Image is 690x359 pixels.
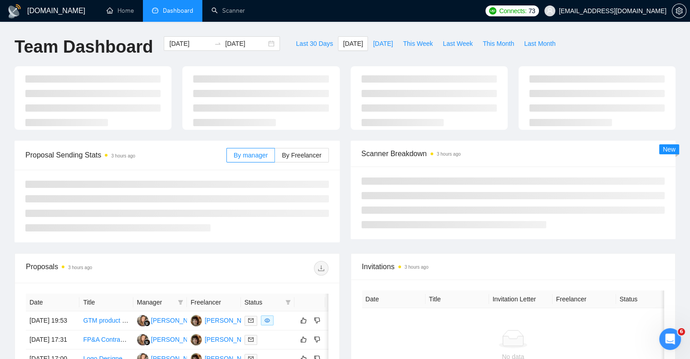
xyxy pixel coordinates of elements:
[529,6,535,16] span: 73
[438,36,478,51] button: Last Week
[169,39,210,49] input: Start date
[163,7,193,15] span: Dashboard
[343,39,363,49] span: [DATE]
[264,318,270,323] span: eye
[368,36,398,51] button: [DATE]
[284,295,293,309] span: filter
[178,300,183,305] span: filter
[672,7,686,15] span: setting
[672,4,686,18] button: setting
[298,315,309,326] button: like
[205,315,257,325] div: [PERSON_NAME]
[672,7,686,15] a: setting
[214,40,221,47] span: swap-right
[214,40,221,47] span: to
[7,4,22,19] img: logo
[133,294,187,311] th: Manager
[489,290,553,308] th: Invitation Letter
[300,317,307,324] span: like
[437,152,461,157] time: 3 hours ago
[248,318,254,323] span: mail
[152,7,158,14] span: dashboard
[248,337,254,342] span: mail
[362,290,426,308] th: Date
[547,8,553,14] span: user
[499,6,526,16] span: Connects:
[285,300,291,305] span: filter
[314,317,320,324] span: dislike
[362,261,665,272] span: Invitations
[107,7,134,15] a: homeHome
[137,316,203,324] a: NK[PERSON_NAME]
[443,39,473,49] span: Last Week
[234,152,268,159] span: By manager
[291,36,338,51] button: Last 30 Days
[524,39,555,49] span: Last Month
[83,317,214,324] a: GTM product launch and social media strategy
[489,7,496,15] img: upwork-logo.png
[176,295,185,309] span: filter
[300,336,307,343] span: like
[111,153,135,158] time: 3 hours ago
[137,335,203,343] a: NK[PERSON_NAME]
[137,334,148,345] img: NK
[225,39,266,49] input: End date
[403,39,433,49] span: This Week
[191,315,202,326] img: CM
[205,334,257,344] div: [PERSON_NAME]
[296,39,333,49] span: Last 30 Days
[312,334,323,345] button: dislike
[191,335,257,343] a: CM[PERSON_NAME]
[338,36,368,51] button: [DATE]
[663,146,675,153] span: New
[478,36,519,51] button: This Month
[678,328,685,335] span: 6
[144,339,150,345] img: gigradar-bm.png
[314,336,320,343] span: dislike
[83,336,131,343] a: FP&A Contractor
[282,152,321,159] span: By Freelancer
[483,39,514,49] span: This Month
[79,294,133,311] th: Title
[187,294,240,311] th: Freelancer
[245,297,282,307] span: Status
[137,297,174,307] span: Manager
[151,334,203,344] div: [PERSON_NAME]
[137,315,148,326] img: NK
[26,261,177,275] div: Proposals
[553,290,616,308] th: Freelancer
[312,315,323,326] button: dislike
[26,311,79,330] td: [DATE] 19:53
[398,36,438,51] button: This Week
[79,330,133,349] td: FP&A Contractor
[79,311,133,330] td: GTM product launch and social media strategy
[211,7,245,15] a: searchScanner
[373,39,393,49] span: [DATE]
[68,265,92,270] time: 3 hours ago
[426,290,489,308] th: Title
[405,265,429,270] time: 3 hours ago
[26,330,79,349] td: [DATE] 17:31
[659,328,681,350] iframe: Intercom live chat
[519,36,560,51] button: Last Month
[144,320,150,326] img: gigradar-bm.png
[15,36,153,58] h1: Team Dashboard
[191,316,257,324] a: CM[PERSON_NAME]
[25,149,226,161] span: Proposal Sending Stats
[151,315,203,325] div: [PERSON_NAME]
[26,294,79,311] th: Date
[362,148,665,159] span: Scanner Breakdown
[298,334,309,345] button: like
[616,290,680,308] th: Status
[191,334,202,345] img: CM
